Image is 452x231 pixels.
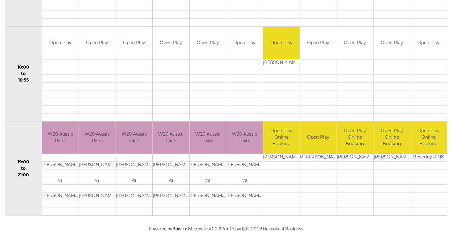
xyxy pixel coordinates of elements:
td: [PERSON_NAME] [153,192,189,200]
td: [PERSON_NAME] [116,162,152,169]
td: Open Play Online Booking [410,121,447,154]
td: Open Play Online Booking [374,121,410,154]
td: [PERSON_NAME] [337,154,373,162]
td: Open Play [153,27,189,59]
td: Beverley PINK [410,154,447,162]
td: vs [79,177,115,185]
td: Open Play [263,27,300,59]
td: [PERSON_NAME] [190,192,226,200]
td: [PERSON_NAME] [226,162,263,169]
td: vs [190,177,226,185]
td: vs [153,177,189,185]
td: Open Play [374,27,410,59]
td: Open Play Online Booking [263,121,300,154]
td: [PERSON_NAME] [79,192,115,200]
td: [PERSON_NAME] [42,162,79,169]
td: vs [116,177,152,185]
td: [PERSON_NAME] [263,59,300,67]
td: [PERSON_NAME] [190,162,226,169]
td: Open Play [42,27,79,59]
td: [PERSON_NAME] [116,192,152,200]
td: Open Play Online Booking [337,121,373,154]
td: 19:00 to 21:00 [5,121,42,216]
td: Open Play [79,27,115,59]
td: Open Play [300,121,336,154]
td: P [PERSON_NAME] [300,154,336,162]
td: Open Play [410,27,447,59]
td: [PERSON_NAME] [263,154,300,162]
td: vs [42,177,79,185]
td: 18:00 to 18:55 [5,27,42,121]
td: W20 Aussie Pairs [116,121,152,154]
td: vs [226,177,263,185]
td: W20 Aussie Pairs [226,121,263,154]
td: W20 Aussie Pairs [79,121,115,154]
td: Open Play [300,27,336,59]
td: Open Play [116,27,152,59]
td: Open Play [190,27,226,59]
td: W20 Aussie Pairs [190,121,226,154]
td: Open Play [337,27,373,59]
td: W20 Aussie Pairs [42,121,79,154]
td: [PERSON_NAME] [153,162,189,169]
td: W20 Aussie Pairs [153,121,189,154]
td: [PERSON_NAME] [79,162,115,169]
td: [PERSON_NAME] [42,192,79,200]
td: Open Play [226,27,263,59]
td: [PERSON_NAME] [226,192,263,200]
td: [PERSON_NAME] [374,154,410,162]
